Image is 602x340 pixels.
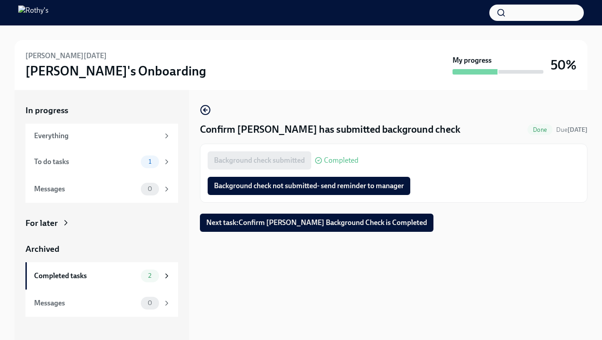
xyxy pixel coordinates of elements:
[143,158,157,165] span: 1
[200,214,433,232] button: Next task:Confirm [PERSON_NAME] Background Check is Completed
[25,217,178,229] a: For later
[556,125,587,134] span: September 18th, 2025 09:00
[567,126,587,134] strong: [DATE]
[25,51,107,61] h6: [PERSON_NAME][DATE]
[25,63,206,79] h3: [PERSON_NAME]'s Onboarding
[200,123,460,136] h4: Confirm [PERSON_NAME] has submitted background check
[208,177,410,195] button: Background check not submitted- send reminder to manager
[25,105,178,116] a: In progress
[34,298,137,308] div: Messages
[34,184,137,194] div: Messages
[142,185,158,192] span: 0
[324,157,358,164] span: Completed
[453,55,492,65] strong: My progress
[18,5,49,20] img: Rothy's
[556,126,587,134] span: Due
[143,272,157,279] span: 2
[34,271,137,281] div: Completed tasks
[527,126,552,133] span: Done
[142,300,158,306] span: 0
[551,57,577,73] h3: 50%
[25,290,178,317] a: Messages0
[214,181,404,190] span: Background check not submitted- send reminder to manager
[206,218,427,227] span: Next task : Confirm [PERSON_NAME] Background Check is Completed
[25,262,178,290] a: Completed tasks2
[34,157,137,167] div: To do tasks
[25,124,178,148] a: Everything
[25,148,178,175] a: To do tasks1
[25,217,58,229] div: For later
[25,243,178,255] a: Archived
[25,175,178,203] a: Messages0
[34,131,159,141] div: Everything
